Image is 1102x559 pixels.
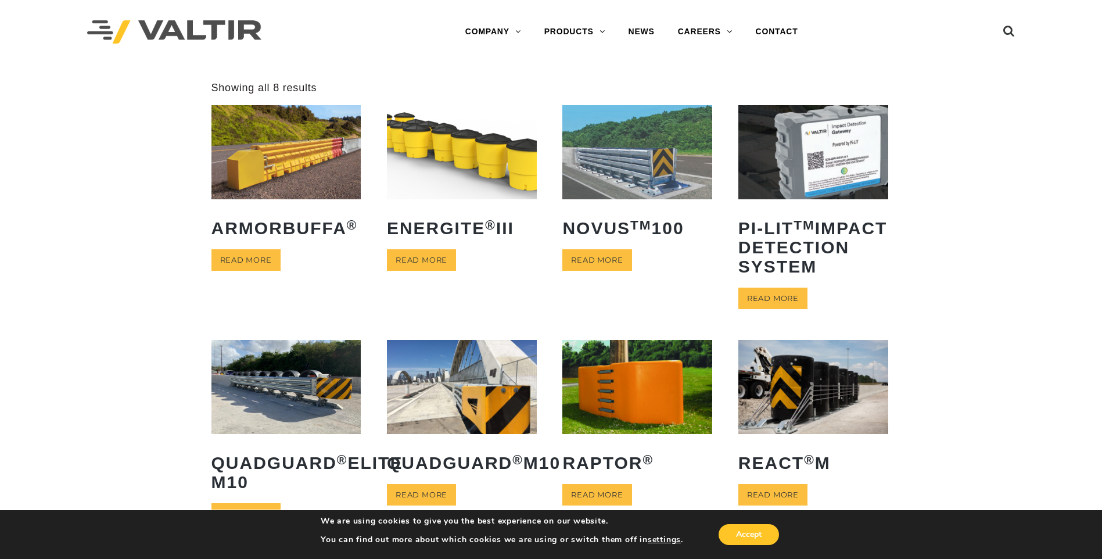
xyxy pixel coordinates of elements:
p: We are using cookies to give you the best experience on our website. [321,516,683,526]
a: RAPTOR® [562,340,712,481]
h2: QuadGuard M10 [387,445,537,481]
a: Read more about “RAPTOR®” [562,484,631,506]
button: Accept [719,524,779,545]
a: NOVUSTM100 [562,105,712,246]
h2: ENERGITE III [387,210,537,246]
sup: ® [485,218,496,232]
a: Read more about “REACT® M” [738,484,807,506]
sup: TM [794,218,815,232]
a: Read more about “NOVUSTM 100” [562,249,631,271]
a: Read more about “ENERGITE® III” [387,249,456,271]
h2: NOVUS 100 [562,210,712,246]
h2: QuadGuard Elite M10 [211,445,361,500]
sup: ® [347,218,358,232]
a: PRODUCTS [533,20,617,44]
h2: RAPTOR [562,445,712,481]
a: ENERGITE®III [387,105,537,246]
h2: PI-LIT Impact Detection System [738,210,888,285]
h2: REACT M [738,445,888,481]
a: COMPANY [454,20,533,44]
a: PI-LITTMImpact Detection System [738,105,888,284]
p: You can find out more about which cookies we are using or switch them off in . [321,535,683,545]
a: QuadGuard®M10 [387,340,537,481]
a: QuadGuard®Elite M10 [211,340,361,500]
img: Valtir [87,20,261,44]
sup: ® [512,453,523,467]
a: REACT®M [738,340,888,481]
p: Showing all 8 results [211,81,317,95]
button: settings [648,535,681,545]
sup: ® [804,453,815,467]
a: Read more about “QuadGuard® Elite M10” [211,503,281,525]
h2: ArmorBuffa [211,210,361,246]
a: CONTACT [744,20,810,44]
a: Read more about “QuadGuard® M10” [387,484,456,506]
sup: TM [630,218,652,232]
sup: ® [337,453,348,467]
a: Read more about “PI-LITTM Impact Detection System” [738,288,807,309]
a: CAREERS [666,20,744,44]
a: ArmorBuffa® [211,105,361,246]
sup: ® [643,453,654,467]
a: NEWS [617,20,666,44]
a: Read more about “ArmorBuffa®” [211,249,281,271]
